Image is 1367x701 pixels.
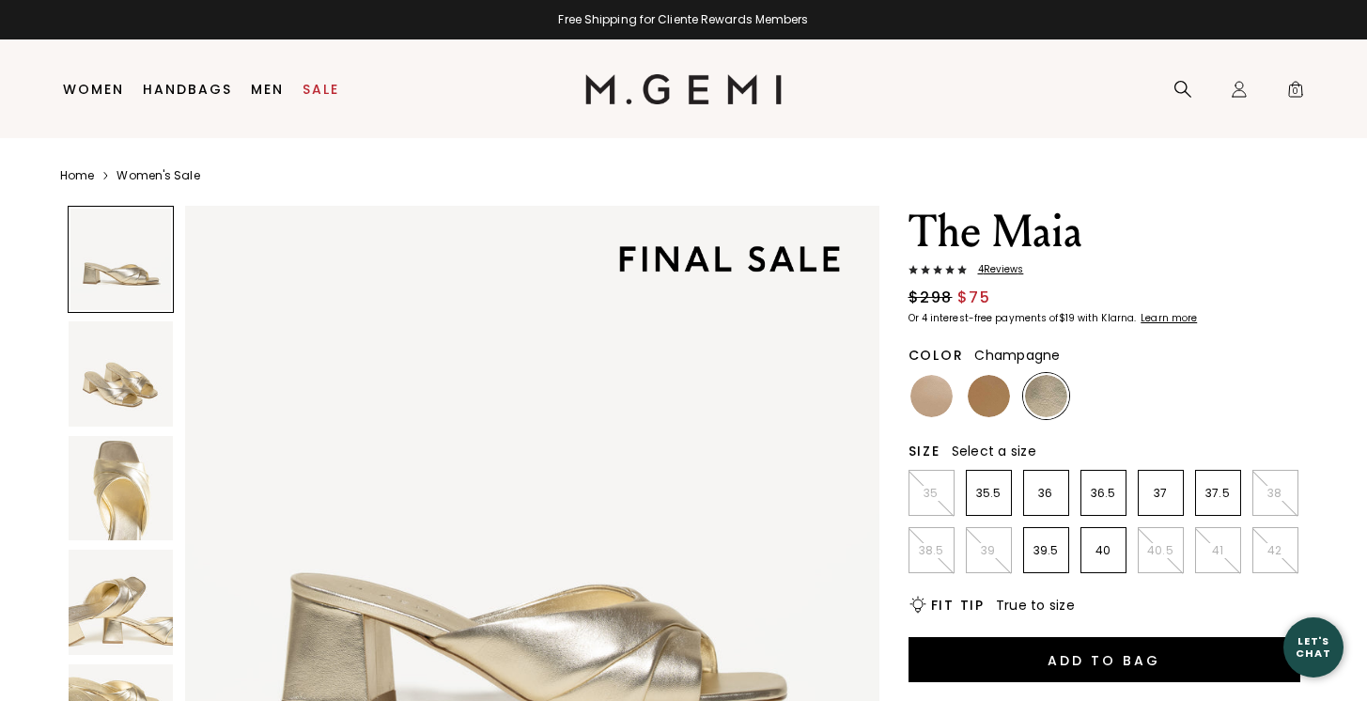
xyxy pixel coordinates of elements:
p: 41 [1196,543,1240,558]
p: 40 [1081,543,1126,558]
a: Learn more [1139,313,1197,324]
div: Let's Chat [1283,635,1344,659]
klarna-placement-style-cta: Learn more [1141,311,1197,325]
p: 38.5 [909,543,954,558]
p: 35.5 [967,486,1011,501]
img: The Maia [69,436,174,541]
p: 35 [909,486,954,501]
img: Beige [910,375,953,417]
img: The Maia [69,550,174,655]
p: 39.5 [1024,543,1068,558]
span: Champagne [974,346,1060,365]
span: 4 Review s [967,264,1024,275]
p: 37 [1139,486,1183,501]
span: 0 [1286,84,1305,102]
a: Handbags [143,82,232,97]
a: Women's Sale [117,168,199,183]
img: final sale tag [590,217,867,301]
a: Men [251,82,284,97]
a: Women [63,82,124,97]
p: 36.5 [1081,486,1126,501]
p: 37.5 [1196,486,1240,501]
h1: The Maia [909,206,1300,258]
klarna-placement-style-body: with Klarna [1078,311,1139,325]
img: M.Gemi [585,74,782,104]
a: Sale [303,82,339,97]
p: 39 [967,543,1011,558]
klarna-placement-style-amount: $19 [1059,311,1075,325]
span: True to size [996,596,1075,615]
klarna-placement-style-body: Or 4 interest-free payments of [909,311,1059,325]
h2: Fit Tip [931,598,985,613]
img: The Maia [69,321,174,427]
img: Light Tan [968,375,1010,417]
span: $298 [909,287,953,309]
span: $75 [957,287,991,309]
a: Home [60,168,94,183]
p: 38 [1253,486,1297,501]
p: 40.5 [1139,543,1183,558]
img: Champagne [1025,375,1067,417]
button: Add to Bag [909,637,1300,682]
a: 4Reviews [909,264,1300,279]
p: 42 [1253,543,1297,558]
h2: Size [909,444,940,459]
h2: Color [909,348,964,363]
p: 36 [1024,486,1068,501]
span: Select a size [952,442,1036,460]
